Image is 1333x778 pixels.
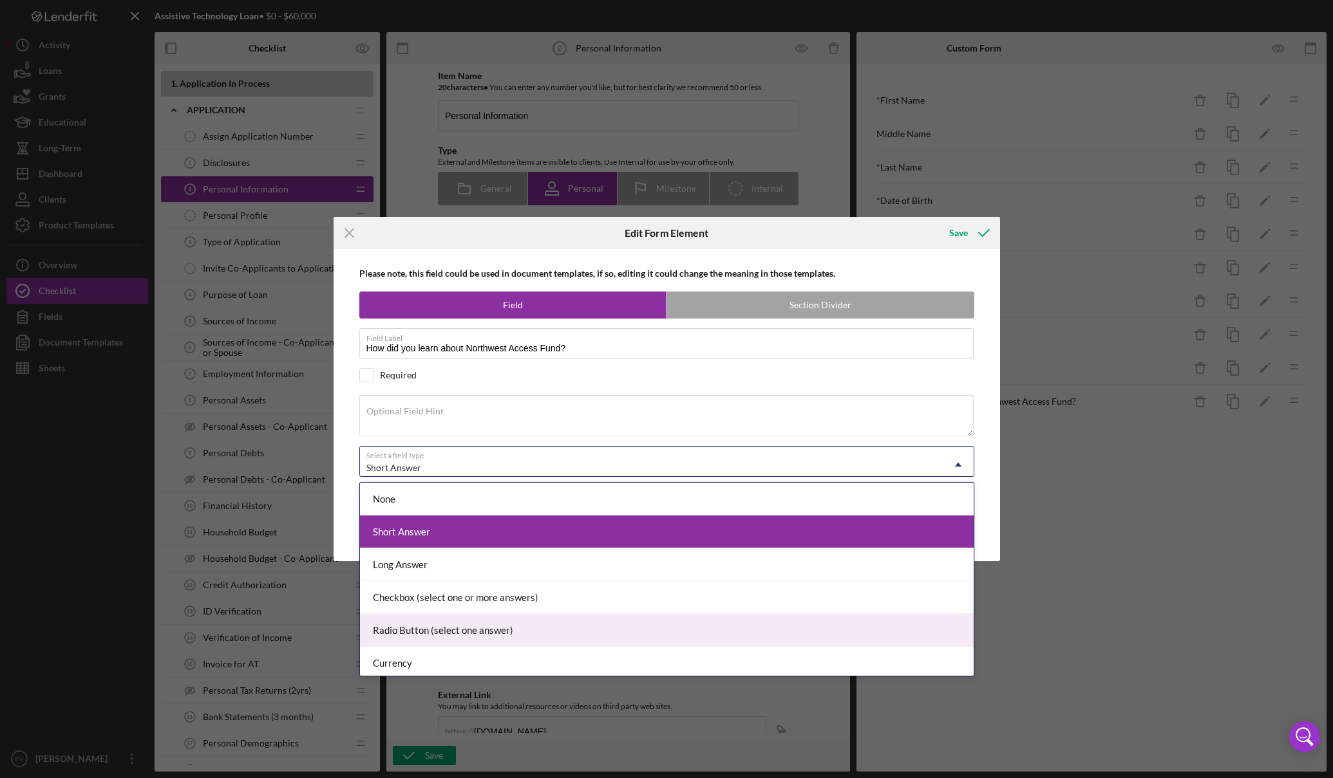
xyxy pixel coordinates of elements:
[936,220,1000,246] button: Save
[10,10,348,53] div: We have marked your personal profile form complete! We'll continue to review your application and...
[360,515,974,548] div: Short Answer
[360,548,974,581] div: Long Answer
[360,614,974,647] div: Radio Button (select one answer)
[360,581,974,614] div: Checkbox (select one or more answers)
[10,53,348,82] div: If you want to learn more about us and what we do at Northwest Access Fund, you can click on the ...
[10,10,348,82] body: Rich Text Area. Press ALT-0 for help.
[366,463,421,473] div: Short Answer
[625,227,708,239] h6: Edit Form Element
[359,268,835,279] b: Please note, this field could be used in document templates, if so, editing it could change the m...
[360,292,667,318] label: Field
[380,370,417,380] div: Required
[366,329,974,343] label: Field Label
[10,10,348,208] body: Rich Text Area. Press ALT-0 for help.
[10,10,348,39] div: Please tell us a little bit about yourself by completing the Personal Information form.
[1289,721,1320,752] div: Open Intercom Messenger
[949,220,968,246] div: Save
[360,647,974,680] div: Currency
[366,406,444,416] label: Optional Field Hint
[360,483,974,515] div: None
[667,292,974,318] label: Section Divider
